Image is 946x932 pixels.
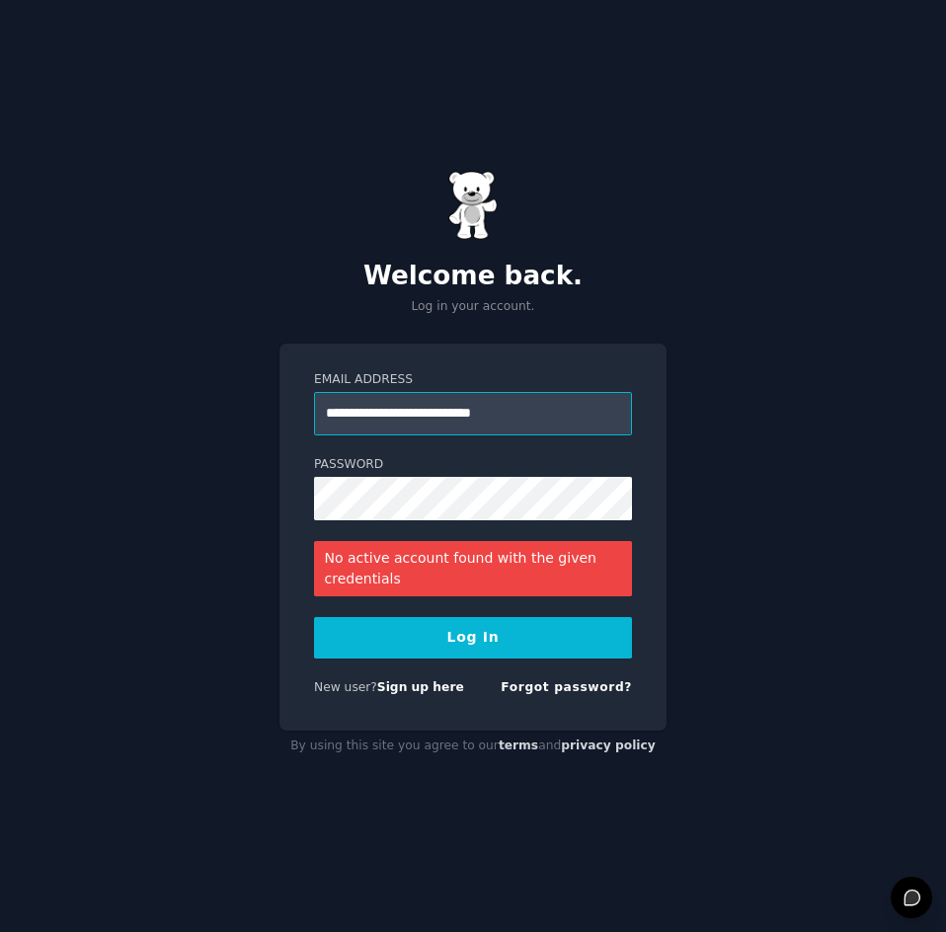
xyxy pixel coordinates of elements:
span: New user? [314,680,377,694]
img: Gummy Bear [448,171,498,240]
a: Forgot password? [501,680,632,694]
div: No active account found with the given credentials [314,541,632,596]
label: Password [314,456,632,474]
a: terms [499,738,538,752]
h2: Welcome back. [279,261,667,292]
a: Sign up here [377,680,464,694]
button: Log In [314,617,632,659]
div: By using this site you agree to our and [279,731,667,762]
label: Email Address [314,371,632,389]
p: Log in your account. [279,298,667,316]
a: privacy policy [561,738,656,752]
